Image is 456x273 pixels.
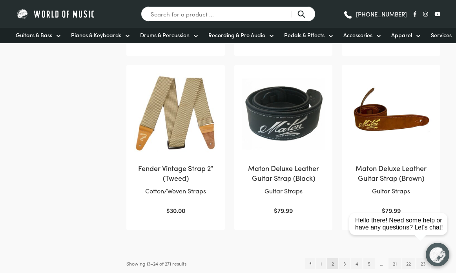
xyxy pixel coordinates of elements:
bdi: 30.00 [166,206,185,215]
p: Guitar Straps [350,186,432,196]
img: Maton Deluxe Leather Strap Black [242,73,325,156]
p: Cotton/Woven Straps [134,186,217,196]
p: Showing 13–24 of 271 results [126,258,186,269]
span: Guitars & Bass [16,31,52,39]
span: $ [166,206,170,215]
bdi: 79.99 [274,206,293,215]
a: [PHONE_NUMBER] [343,8,407,20]
span: Page 2 [327,258,338,269]
nav: Product Pagination [305,258,440,269]
p: Guitar Straps [242,186,325,196]
a: Maton Deluxe Leather Guitar Strap (Brown)Guitar Straps $79.99 [350,73,432,216]
span: [PHONE_NUMBER] [356,11,407,17]
a: Page 1 [316,258,326,269]
span: $ [274,206,277,215]
h2: Maton Deluxe Leather Guitar Strap (Brown) [350,163,432,183]
span: Apparel [391,31,412,39]
span: Recording & Pro Audio [208,31,265,39]
img: World of Music [16,8,96,20]
span: Pianos & Keyboards [71,31,121,39]
img: Fender Vintage Tweed Strap [134,73,217,156]
span: Accessories [343,31,372,39]
img: Maton Deluxe Leather Strap Brown [350,73,432,156]
iframe: Chat with our support team [342,187,456,273]
input: Search for a product ... [141,6,316,22]
h2: Maton Deluxe Leather Guitar Strap (Black) [242,163,325,183]
span: Drums & Percussion [140,31,190,39]
a: Page 3 [339,258,350,269]
a: Fender Vintage Strap 2″ (Tweed)Cotton/Woven Straps $30.00 [134,73,217,216]
a: Maton Deluxe Leather Guitar Strap (Black)Guitar Straps $79.99 [242,73,325,216]
a: ← [305,258,315,269]
span: Services [431,31,452,39]
h2: Fender Vintage Strap 2″ (Tweed) [134,163,217,183]
span: Pedals & Effects [284,31,325,39]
